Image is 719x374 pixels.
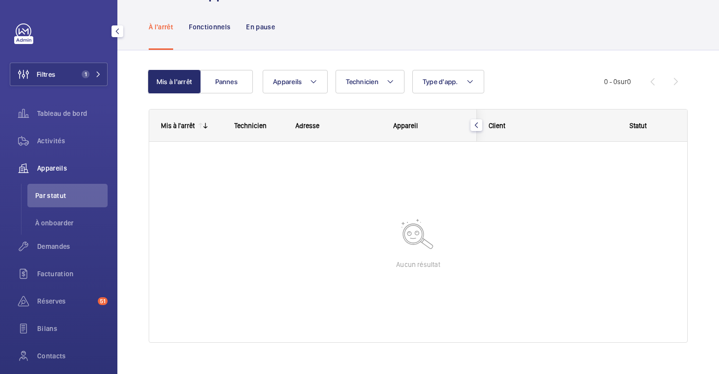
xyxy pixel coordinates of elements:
span: Technicien [346,78,379,86]
span: Filtres [37,69,55,79]
span: Type d'app. [423,78,458,86]
span: Client [489,122,505,130]
span: 0 - 0 0 [604,78,631,85]
span: Facturation [37,269,108,279]
div: Appareil [393,122,465,130]
span: Par statut [35,191,108,200]
button: Appareils [263,70,328,93]
span: Activités [37,136,108,146]
span: sur [617,78,627,86]
span: Appareils [37,163,108,173]
button: Filtres1 [10,63,108,86]
p: À l'arrêt [149,22,173,32]
span: 1 [82,70,90,78]
span: Demandes [37,242,108,251]
span: Adresse [295,122,319,130]
button: Mis à l'arrêt [148,70,201,93]
span: Bilans [37,324,108,333]
span: Contacts [37,351,108,361]
button: Pannes [200,70,253,93]
button: Type d'app. [412,70,484,93]
div: Mis à l'arrêt [161,122,195,130]
span: À onboarder [35,218,108,228]
span: Technicien [234,122,267,130]
span: Statut [629,122,647,130]
span: 51 [98,297,108,305]
span: Réserves [37,296,94,306]
span: Tableau de bord [37,109,108,118]
button: Technicien [336,70,404,93]
span: Appareils [273,78,302,86]
p: En pause [246,22,275,32]
p: Fonctionnels [189,22,230,32]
